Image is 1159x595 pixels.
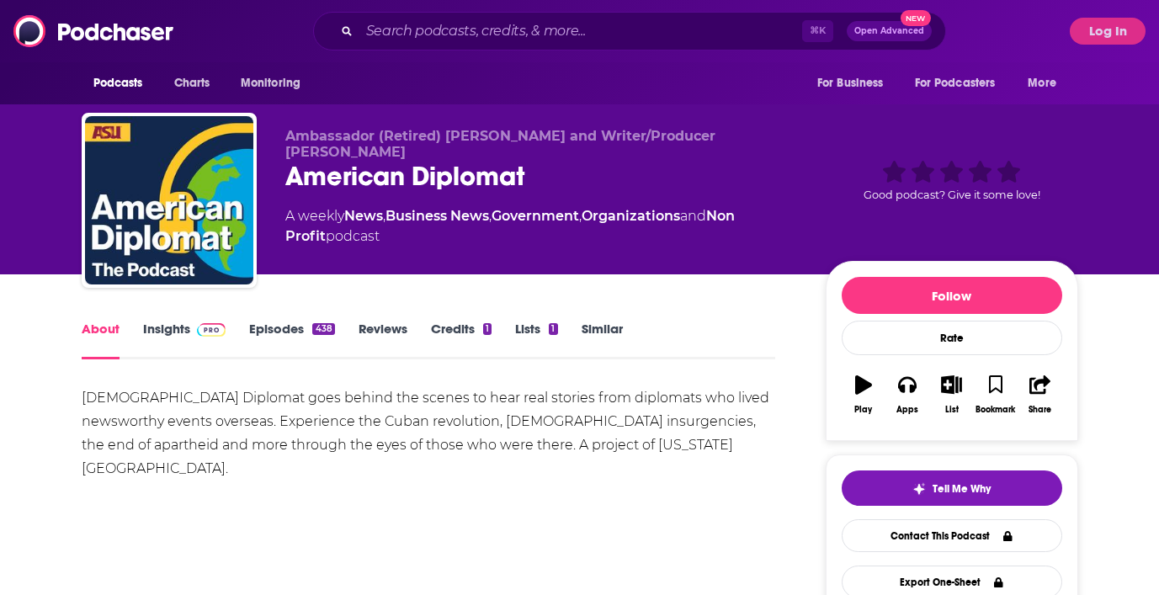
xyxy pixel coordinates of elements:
span: Podcasts [93,72,143,95]
div: Play [854,405,872,415]
div: Share [1029,405,1051,415]
button: Apps [885,364,929,425]
a: Similar [582,321,623,359]
input: Search podcasts, credits, & more... [359,18,802,45]
div: 438 [312,323,334,335]
a: Government [492,208,579,224]
button: Open AdvancedNew [847,21,932,41]
img: tell me why sparkle [912,482,926,496]
div: Good podcast? Give it some love! [826,128,1078,232]
div: 1 [483,323,492,335]
a: Episodes438 [249,321,334,359]
span: Tell Me Why [933,482,991,496]
button: Bookmark [974,364,1018,425]
span: Monitoring [241,72,300,95]
span: For Podcasters [915,72,996,95]
button: open menu [229,67,322,99]
div: Bookmark [976,405,1015,415]
span: and [680,208,706,224]
button: Log In [1070,18,1146,45]
button: tell me why sparkleTell Me Why [842,470,1062,506]
a: InsightsPodchaser Pro [143,321,226,359]
span: Charts [174,72,210,95]
div: Rate [842,321,1062,355]
span: , [489,208,492,224]
img: Podchaser Pro [197,323,226,337]
span: Open Advanced [854,27,924,35]
span: More [1028,72,1056,95]
div: [DEMOGRAPHIC_DATA] Diplomat goes behind the scenes to hear real stories from diplomats who lived ... [82,386,776,481]
a: About [82,321,120,359]
a: Organizations [582,208,680,224]
button: Follow [842,277,1062,314]
a: Charts [163,67,221,99]
a: News [344,208,383,224]
a: Reviews [359,321,407,359]
a: Lists1 [515,321,557,359]
a: Business News [385,208,489,224]
button: List [929,364,973,425]
button: open menu [904,67,1020,99]
div: 1 [549,323,557,335]
button: open menu [1016,67,1077,99]
span: Ambassador (Retired) [PERSON_NAME] and Writer/Producer [PERSON_NAME] [285,128,715,160]
button: Play [842,364,885,425]
span: New [901,10,931,26]
span: , [383,208,385,224]
img: American Diplomat [85,116,253,284]
span: For Business [817,72,884,95]
span: , [579,208,582,224]
div: Search podcasts, credits, & more... [313,12,946,50]
span: Good podcast? Give it some love! [864,189,1040,201]
div: Apps [896,405,918,415]
img: Podchaser - Follow, Share and Rate Podcasts [13,15,175,47]
button: Share [1018,364,1061,425]
button: open menu [82,67,165,99]
a: Contact This Podcast [842,519,1062,552]
div: A weekly podcast [285,206,799,247]
button: open menu [805,67,905,99]
a: Credits1 [431,321,492,359]
div: List [945,405,959,415]
span: ⌘ K [802,20,833,42]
